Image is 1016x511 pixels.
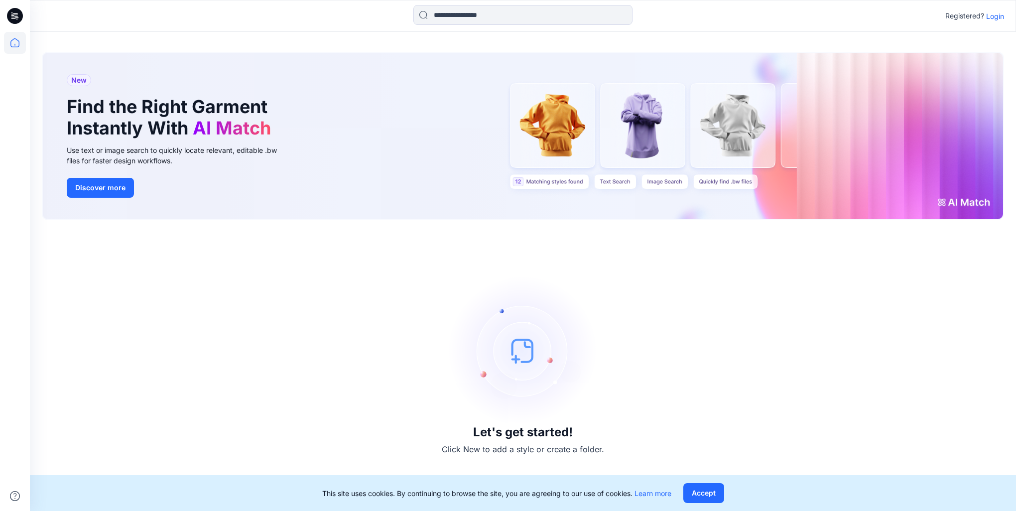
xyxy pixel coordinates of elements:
p: Login [986,11,1004,21]
button: Discover more [67,178,134,198]
p: Registered? [945,10,984,22]
button: Accept [683,483,724,503]
h1: Find the Right Garment Instantly With [67,96,276,139]
span: AI Match [193,117,271,139]
img: empty-state-image.svg [448,276,598,425]
h3: Let's get started! [473,425,573,439]
a: Learn more [635,489,671,498]
p: Click New to add a style or create a folder. [442,443,604,455]
div: Use text or image search to quickly locate relevant, editable .bw files for faster design workflows. [67,145,291,166]
p: This site uses cookies. By continuing to browse the site, you are agreeing to our use of cookies. [322,488,671,499]
span: New [71,74,87,86]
